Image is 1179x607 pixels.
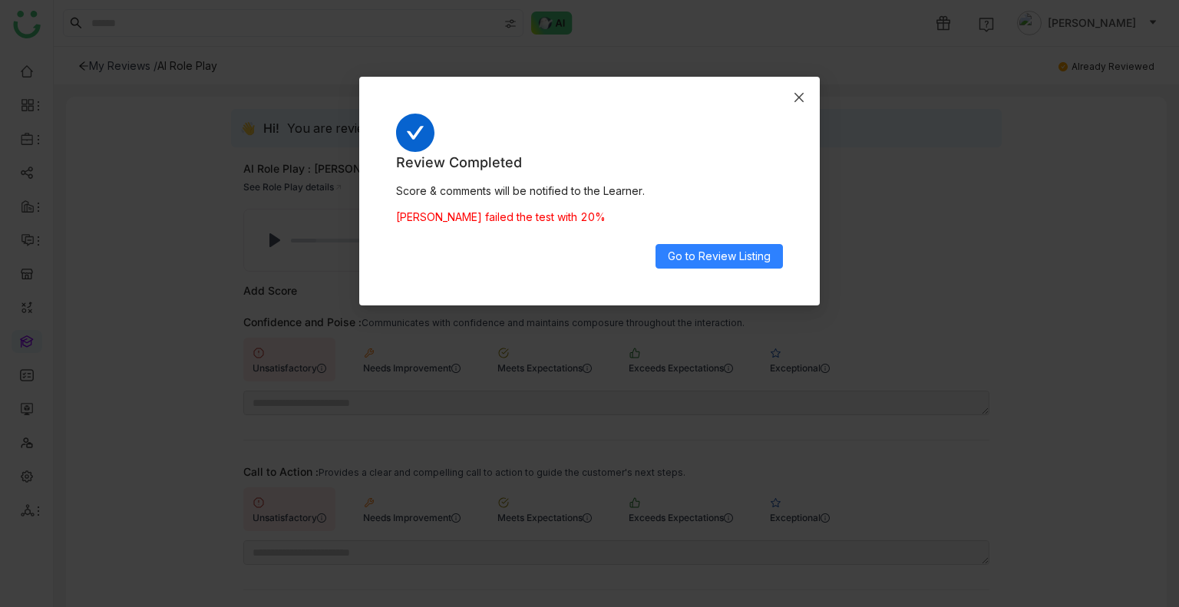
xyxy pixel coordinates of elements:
[396,183,783,200] div: Score & comments will be notified to the Learner.
[668,248,771,265] span: Go to Review Listing
[656,244,783,269] button: Go to Review Listing
[778,77,820,118] button: Close
[396,209,783,226] div: [PERSON_NAME] failed the test with 20%
[396,152,783,173] span: Review Completed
